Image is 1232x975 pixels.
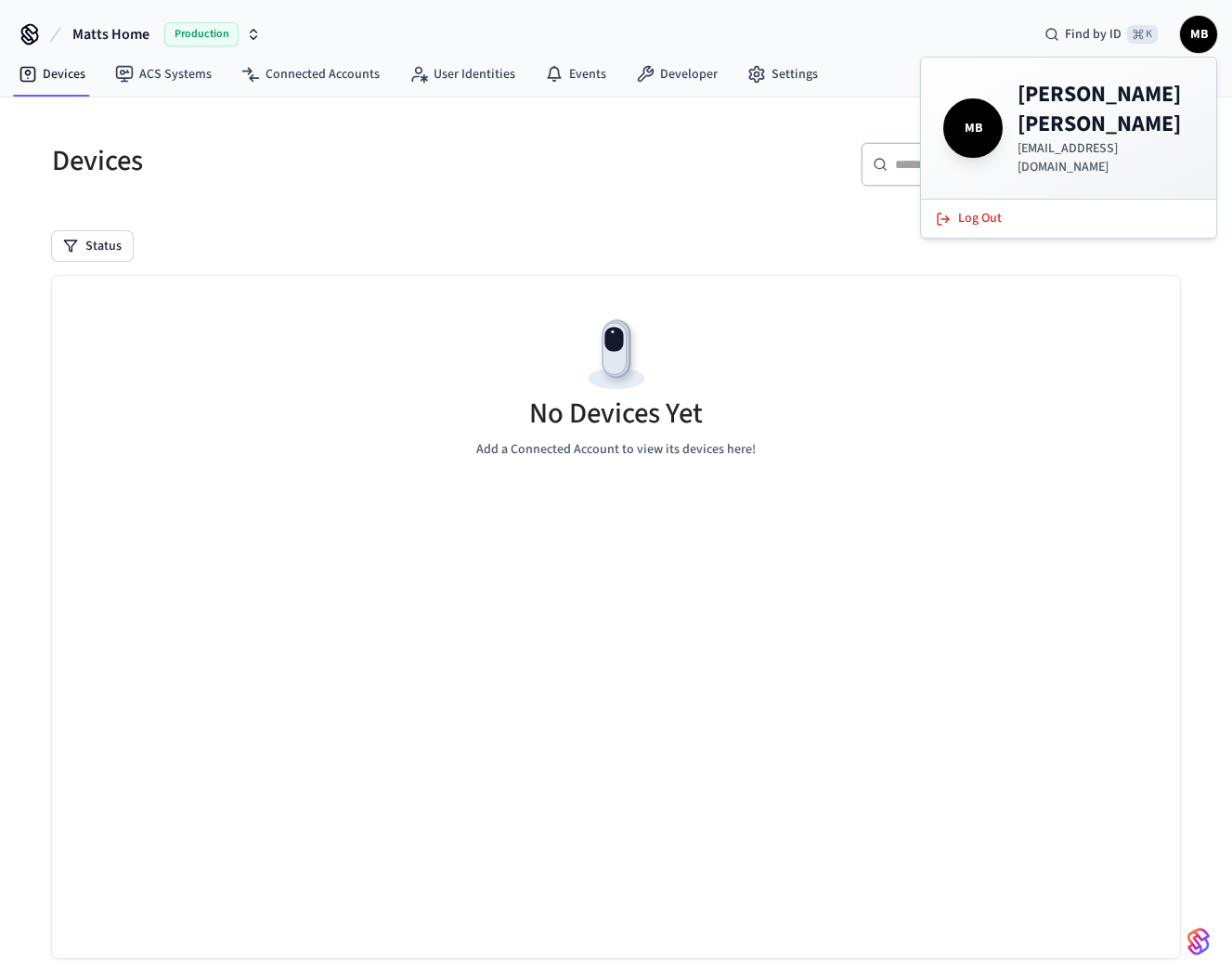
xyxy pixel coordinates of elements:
h5: Devices [52,142,605,180]
span: MB [947,102,999,154]
img: SeamLogoGradient.69752ec5.svg [1187,927,1210,956]
h5: No Devices Yet [529,395,703,433]
span: ⌘ K [1127,25,1158,44]
span: Production [164,22,239,46]
h4: [PERSON_NAME] [PERSON_NAME] [1018,80,1194,139]
span: Find by ID [1065,25,1122,44]
a: Settings [733,58,833,91]
a: Connected Accounts [227,58,395,91]
div: Find by ID⌘ K [1030,18,1173,51]
a: Developer [621,58,733,91]
a: User Identities [395,58,530,91]
a: ACS Systems [100,58,227,91]
button: Status [52,231,133,261]
span: Matts Home [72,23,149,45]
span: MB [1182,18,1215,51]
p: Add a Connected Account to view its devices here! [476,440,756,460]
button: Log Out [925,203,1213,234]
a: Events [530,58,621,91]
button: MB [1180,16,1217,53]
img: Devices Empty State [575,313,658,396]
p: [EMAIL_ADDRESS][DOMAIN_NAME] [1018,139,1194,176]
a: Devices [4,58,100,91]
